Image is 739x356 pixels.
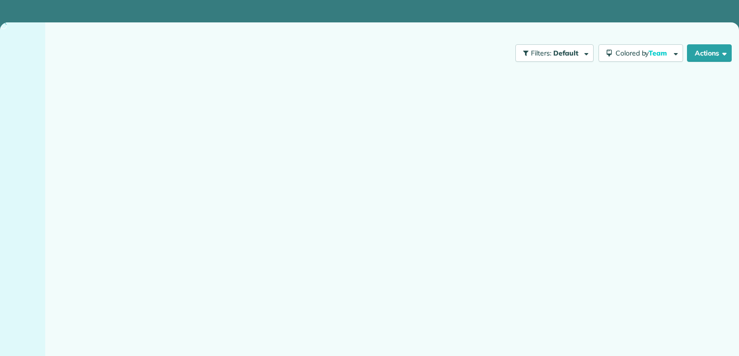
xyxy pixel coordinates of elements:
[510,44,594,62] a: Filters: Default
[616,49,670,57] span: Colored by
[553,49,579,57] span: Default
[515,44,594,62] button: Filters: Default
[598,44,683,62] button: Colored byTeam
[531,49,551,57] span: Filters:
[649,49,669,57] span: Team
[687,44,732,62] button: Actions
